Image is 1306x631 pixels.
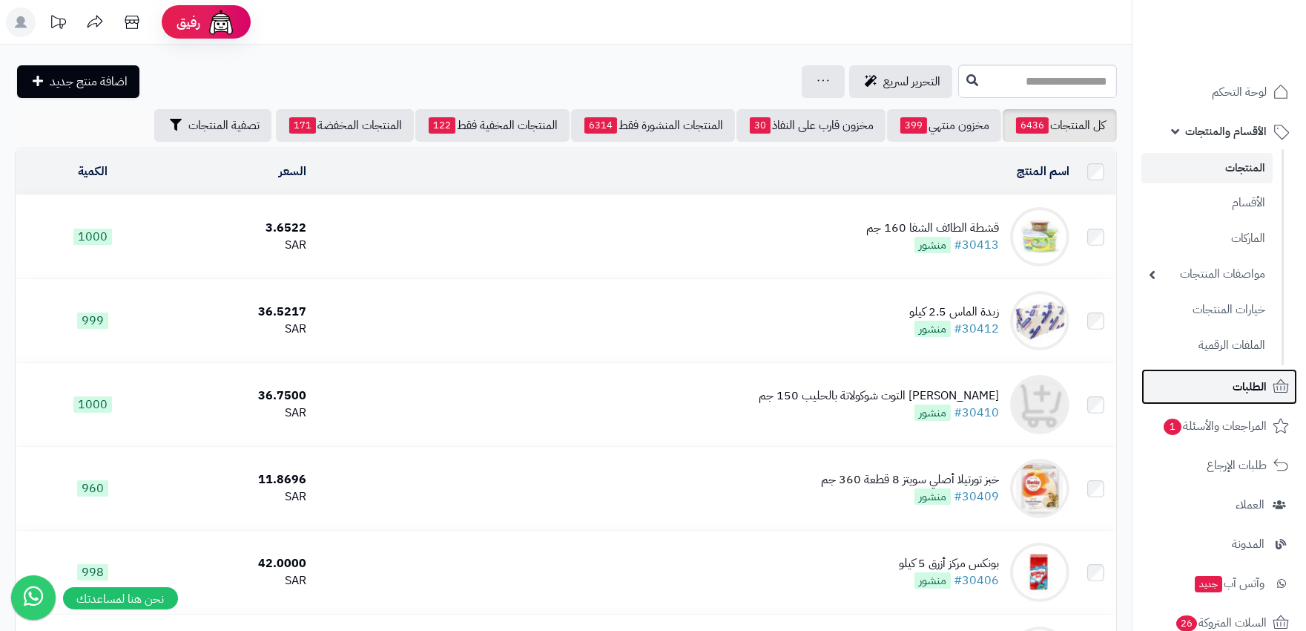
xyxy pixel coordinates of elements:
[289,117,316,134] span: 171
[849,65,952,98] a: التحرير لسريع
[1141,74,1297,110] a: لوحة التحكم
[1232,534,1264,555] span: المدونة
[176,488,306,506] div: SAR
[17,65,139,98] a: اضافة منتج جديد
[1141,153,1273,183] a: المنتجات
[1207,455,1267,476] span: طلبات الإرجاع
[50,73,128,91] span: اضافة منتج جديد
[73,396,112,413] span: 1000
[900,117,927,134] span: 399
[1233,376,1267,397] span: الطلبات
[176,321,306,338] div: SAR
[1193,573,1264,594] span: وآتس آب
[154,109,271,142] button: تصفية المنتجات
[77,564,108,581] span: 998
[177,13,200,31] span: رفيق
[176,220,306,237] div: 3.6522
[571,109,735,142] a: المنتجات المنشورة فقط6314
[1141,566,1297,601] a: وآتس آبجديد
[1017,163,1069,180] a: اسم المنتج
[176,572,306,589] div: SAR
[1010,207,1069,267] img: قشطة الطائف الشفا 160 جم
[1010,459,1069,518] img: خبز تورتيلا أصلي سويتز 8 قطعة 360 جم
[954,404,999,422] a: #30410
[1141,487,1297,523] a: العملاء
[914,572,951,589] span: منشور
[78,163,108,180] a: الكمية
[1003,109,1117,142] a: كل المنتجات6436
[914,405,951,421] span: منشور
[1141,294,1273,326] a: خيارات المنتجات
[176,237,306,254] div: SAR
[883,73,940,91] span: التحرير لسريع
[1141,223,1273,255] a: الماركات
[750,117,771,134] span: 30
[1141,330,1273,362] a: الملفات الرقمية
[39,7,76,41] a: تحديثات المنصة
[866,220,999,237] div: قشطة الطائف الشفا 160 جم
[176,471,306,488] div: 11.8696
[899,555,999,572] div: بونكس مركز أزرق 5 كيلو
[1141,526,1297,562] a: المدونة
[176,304,306,321] div: 36.5217
[77,480,108,497] span: 960
[77,313,108,329] span: 999
[1162,416,1267,437] span: المراجعات والأسئلة
[887,109,1001,142] a: مخزون منتهي399
[1141,448,1297,483] a: طلبات الإرجاع
[954,320,999,338] a: #30412
[1164,419,1181,435] span: 1
[821,471,999,488] div: خبز تورتيلا أصلي سويتز 8 قطعة 360 جم
[176,555,306,572] div: 42.0000
[914,488,951,505] span: منشور
[176,388,306,405] div: 36.7500
[954,572,999,589] a: #30406
[1236,494,1264,515] span: العملاء
[1185,121,1267,142] span: الأقسام والمنتجات
[909,304,999,321] div: زبدة الماس 2.5 كيلو
[1016,117,1049,134] span: 6436
[276,109,414,142] a: المنتجات المخفضة171
[1141,258,1273,290] a: مواصفات المنتجات
[1010,543,1069,602] img: بونكس مركز أزرق 5 كيلو
[584,117,617,134] span: 6314
[73,229,112,245] span: 1000
[176,405,306,422] div: SAR
[954,236,999,254] a: #30413
[415,109,570,142] a: المنتجات المخفية فقط122
[914,321,951,337] span: منشور
[1141,187,1273,219] a: الأقسام
[429,117,455,134] span: 122
[279,163,306,180] a: السعر
[1141,408,1297,444] a: المراجعات والأسئلة1
[1195,576,1222,592] span: جديد
[1205,42,1292,73] img: logo-2.png
[759,388,999,405] div: [PERSON_NAME] التوت شوكولاتة بالحليب 150 جم
[1010,375,1069,434] img: أيس كريم فراوني التوت شوكولاتة بالحليب 150 جم
[1212,82,1267,102] span: لوحة التحكم
[188,117,260,134] span: تصفية المنتجات
[206,7,236,37] img: ai-face.png
[1141,369,1297,405] a: الطلبات
[736,109,885,142] a: مخزون قارب على النفاذ30
[954,488,999,506] a: #30409
[1010,291,1069,350] img: زبدة الماس 2.5 كيلو
[914,237,951,253] span: منشور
